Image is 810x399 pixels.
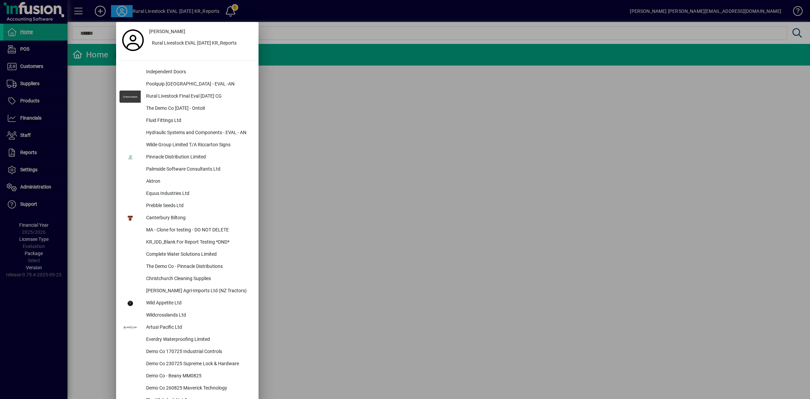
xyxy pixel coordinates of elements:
[141,346,255,358] div: Demo Co 170725 Industrial Controls
[141,151,255,164] div: Pinnacle Distribution Limited
[119,285,255,297] button: [PERSON_NAME] Agri-Imports Ltd (NZ Tractors)
[141,358,255,370] div: Demo Co 230725 Supreme Lock & Hardware
[141,297,255,309] div: Wild Appetite Ltd
[119,249,255,261] button: Complete Water Solutions Limited
[141,200,255,212] div: Prebble Seeds Ltd
[141,188,255,200] div: Equus Industries Ltd
[119,322,255,334] button: Artusi Pacific Ltd
[146,38,255,50] button: Rural Livestock EVAL [DATE] KR_Reports
[119,370,255,382] button: Demo Co - Beany MM0825
[141,224,255,236] div: MA - Clone for testing - DO NOT DELETE
[141,78,255,91] div: Poolquip [GEOGRAPHIC_DATA] - EVAL -AN
[119,224,255,236] button: MA - Clone for testing - DO NOT DELETE
[141,249,255,261] div: Complete Water Solutions Limited
[119,103,255,115] button: The Demo Co [DATE] - Ontoit
[141,127,255,139] div: Hydraulic Systems and Components - EVAL - AN
[119,200,255,212] button: Prebble Seeds Ltd
[141,236,255,249] div: KR_IDD_Blank For Report Testing *DND*
[119,91,255,103] button: Rural Livestock FInal Eval [DATE] CG
[141,103,255,115] div: The Demo Co [DATE] - Ontoit
[119,34,146,46] a: Profile
[119,188,255,200] button: Equus Industries Ltd
[141,309,255,322] div: Wildcrosslands Ltd
[141,273,255,285] div: Christchurch Cleaning Supplies
[119,309,255,322] button: Wildcrosslands Ltd
[119,127,255,139] button: Hydraulic Systems and Components - EVAL - AN
[141,212,255,224] div: Canterbury Biltong
[119,139,255,151] button: Wilde Group Limited T/A Riccarton Signs
[141,115,255,127] div: Fluid Fittings Ltd
[141,139,255,151] div: Wilde Group Limited T/A Riccarton Signs
[141,322,255,334] div: Artusi Pacific Ltd
[141,285,255,297] div: [PERSON_NAME] Agri-Imports Ltd (NZ Tractors)
[119,382,255,395] button: Demo Co 260825 Maverick Technology
[141,176,255,188] div: Aktron
[141,261,255,273] div: The Demo Co - Pinnacle Distributions
[119,297,255,309] button: Wild Appetite Ltd
[119,164,255,176] button: Palmside Software Consultants Ltd
[119,78,255,91] button: Poolquip [GEOGRAPHIC_DATA] - EVAL -AN
[119,115,255,127] button: Fluid Fittings Ltd
[119,273,255,285] button: Christchurch Cleaning Supplies
[141,164,255,176] div: Palmside Software Consultants Ltd
[141,334,255,346] div: Everdry Waterproofing Limited
[119,236,255,249] button: KR_IDD_Blank For Report Testing *DND*
[119,151,255,164] button: Pinnacle Distribution Limited
[146,25,255,38] a: [PERSON_NAME]
[119,176,255,188] button: Aktron
[119,358,255,370] button: Demo Co 230725 Supreme Lock & Hardware
[141,66,255,78] div: Independent Doors
[141,382,255,395] div: Demo Co 260825 Maverick Technology
[149,28,185,35] span: [PERSON_NAME]
[119,212,255,224] button: Canterbury Biltong
[119,66,255,78] button: Independent Doors
[119,261,255,273] button: The Demo Co - Pinnacle Distributions
[119,334,255,346] button: Everdry Waterproofing Limited
[141,370,255,382] div: Demo Co - Beany MM0825
[141,91,255,103] div: Rural Livestock FInal Eval [DATE] CG
[119,346,255,358] button: Demo Co 170725 Industrial Controls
